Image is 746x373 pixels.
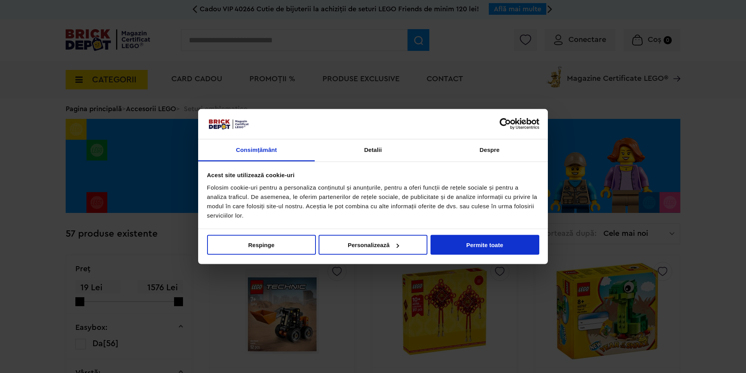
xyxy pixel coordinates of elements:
[198,139,315,161] a: Consimțământ
[431,235,539,255] button: Permite toate
[207,183,539,220] div: Folosim cookie-uri pentru a personaliza conținutul și anunțurile, pentru a oferi funcții de rețel...
[319,235,427,255] button: Personalizează
[207,171,539,180] div: Acest site utilizează cookie-uri
[471,118,539,130] a: Usercentrics Cookiebot - opens in a new window
[207,118,250,130] img: siglă
[431,139,548,161] a: Despre
[315,139,431,161] a: Detalii
[207,235,316,255] button: Respinge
